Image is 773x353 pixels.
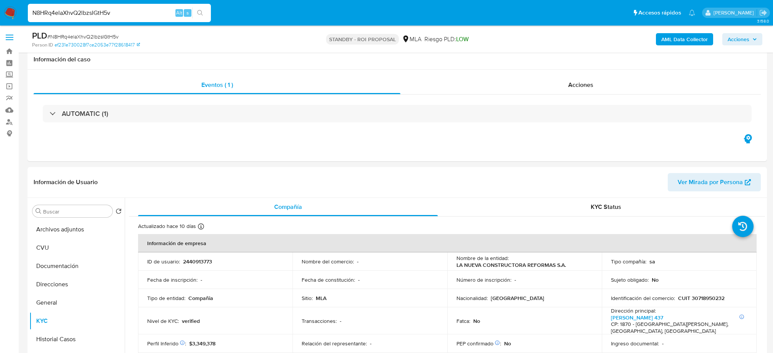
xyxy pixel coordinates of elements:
button: Documentación [29,257,125,275]
p: [GEOGRAPHIC_DATA] [491,295,544,302]
button: Historial Casos [29,330,125,348]
p: Fecha de inscripción : [147,276,198,283]
a: Salir [759,9,767,17]
p: LA NUEVA CONSTRUCTORA REFORMAS S.A. [456,262,566,268]
a: [PERSON_NAME] 437 [611,314,663,321]
h1: Información del caso [34,56,761,63]
p: No [652,276,659,283]
span: s [186,9,189,16]
p: CUIT 30718950232 [678,295,725,302]
p: Dirección principal : [611,307,656,314]
p: No [504,340,511,347]
p: Compañia [188,295,213,302]
p: Transacciones : [302,318,337,324]
span: Acciones [728,33,749,45]
p: Sujeto obligado : [611,276,649,283]
span: Accesos rápidos [638,9,681,17]
p: Actualizado hace 10 días [138,223,196,230]
p: - [340,318,341,324]
p: abril.medzovich@mercadolibre.com [714,9,757,16]
p: - [662,340,664,347]
button: search-icon [192,8,208,18]
p: No [473,318,480,324]
button: Ver Mirada por Persona [668,173,761,191]
p: Nombre de la entidad : [456,255,509,262]
span: Acciones [568,80,593,89]
p: PEP confirmado : [456,340,501,347]
input: Buscar [43,208,109,215]
button: Buscar [35,208,42,214]
p: STANDBY - ROI PROPOSAL [326,34,399,45]
button: Direcciones [29,275,125,294]
th: Información de empresa [138,234,757,252]
div: MLA [402,35,421,43]
span: KYC Status [591,202,621,211]
p: - [201,276,202,283]
p: Perfil Inferido : [147,340,186,347]
p: Nacionalidad : [456,295,488,302]
span: Alt [176,9,182,16]
button: KYC [29,312,125,330]
p: Fecha de constitución : [302,276,355,283]
button: Archivos adjuntos [29,220,125,239]
p: Sitio : [302,295,313,302]
p: verified [182,318,200,324]
button: Volver al orden por defecto [116,208,122,217]
p: Ingreso documental : [611,340,659,347]
p: Fatca : [456,318,470,324]
p: Nivel de KYC : [147,318,179,324]
h1: Información de Usuario [34,178,98,186]
p: ID de usuario : [147,258,180,265]
p: Número de inscripción : [456,276,511,283]
button: CVU [29,239,125,257]
p: - [358,276,360,283]
span: Riesgo PLD: [424,35,469,43]
p: Identificación del comercio : [611,295,675,302]
span: LOW [456,35,469,43]
p: MLA [316,295,326,302]
span: Compañía [274,202,302,211]
p: - [514,276,516,283]
p: Tipo compañía : [611,258,646,265]
h3: AUTOMATIC (1) [62,109,108,118]
button: AML Data Collector [656,33,713,45]
p: Relación del representante : [302,340,367,347]
p: sa [649,258,655,265]
p: Nombre del comercio : [302,258,354,265]
input: Buscar usuario o caso... [28,8,211,18]
button: General [29,294,125,312]
a: ef231e730028f7ce2053e77f28618417 [55,42,140,48]
p: 2440913773 [183,258,212,265]
div: AUTOMATIC (1) [43,105,752,122]
span: Ver Mirada por Persona [678,173,743,191]
button: Acciones [722,33,762,45]
p: - [370,340,371,347]
h4: CP: 1870 - [GEOGRAPHIC_DATA][PERSON_NAME], [GEOGRAPHIC_DATA], [GEOGRAPHIC_DATA] [611,321,744,334]
a: Notificaciones [689,10,695,16]
b: AML Data Collector [661,33,708,45]
span: $3,349,378 [189,340,215,347]
span: # N8HRq4elaXhvQ2lbzsIGtH5v [47,33,119,40]
b: Person ID [32,42,53,48]
p: Tipo de entidad : [147,295,185,302]
p: - [357,258,358,265]
span: Eventos ( 1 ) [201,80,233,89]
b: PLD [32,29,47,42]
